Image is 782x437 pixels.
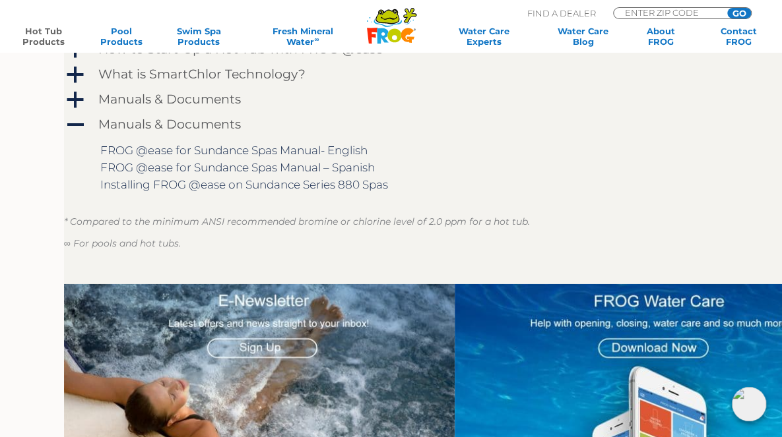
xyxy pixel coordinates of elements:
[65,115,85,135] span: A
[169,26,230,47] a: Swim SpaProducts
[65,90,85,110] span: a
[100,144,368,157] a: FROG @ease for Sundance Spas Manual- English
[433,26,536,47] a: Water CareExperts
[553,26,614,47] a: Water CareBlog
[64,216,530,227] em: * Compared to the minimum ANSI recommended bromine or chlorine level of 2.0 ppm for a hot tub.
[100,161,375,174] a: FROG @ease for Sundance Spas Manual – Spanish
[624,8,713,17] input: Zip Code Form
[314,36,319,43] sup: ∞
[98,117,241,132] h4: Manuals & Documents
[732,387,766,421] img: openIcon
[13,26,74,47] a: Hot TubProducts
[708,26,769,47] a: ContactFROG
[65,65,85,85] span: a
[64,237,181,249] em: ∞ For pools and hot tubs.
[91,26,152,47] a: PoolProducts
[246,26,359,47] a: Fresh MineralWater∞
[98,67,306,82] h4: What is SmartChlor Technology?
[727,8,751,18] input: GO
[98,92,241,107] h4: Manuals & Documents
[527,7,596,19] p: Find A Dealer
[100,178,388,191] a: Installing FROG @ease on Sundance Series 880 Spas
[631,26,692,47] a: AboutFROG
